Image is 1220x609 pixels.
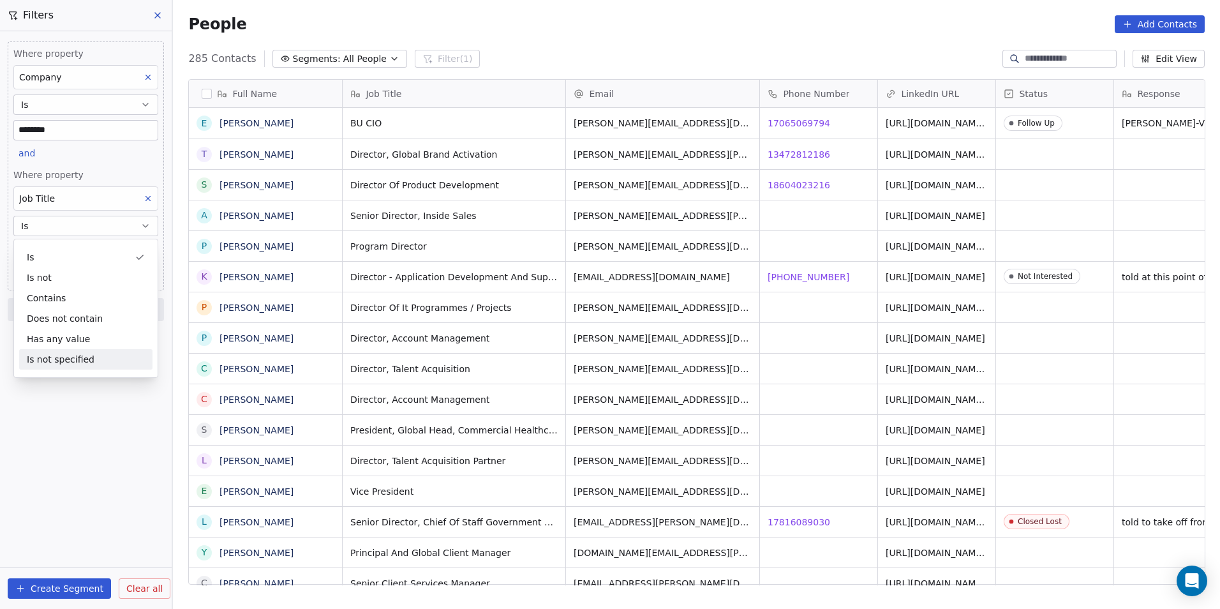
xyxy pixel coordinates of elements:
[219,548,294,558] a: [PERSON_NAME]
[219,425,294,435] a: [PERSON_NAME]
[886,180,1059,190] a: [URL][DOMAIN_NAME][PERSON_NAME]
[1177,566,1207,596] div: Open Intercom Messenger
[768,179,830,192] span: 18604023216
[350,577,558,590] span: Senior Client Services Manager
[19,329,152,349] div: Has any value
[19,288,152,308] div: Contains
[188,51,256,66] span: 285 Contacts
[1018,119,1055,128] div: Follow Up
[574,332,752,345] span: [PERSON_NAME][EMAIL_ADDRESS][DOMAIN_NAME]
[589,87,614,100] span: Email
[350,179,558,192] span: Director Of Product Development
[574,117,752,130] span: [PERSON_NAME][EMAIL_ADDRESS][DOMAIN_NAME]
[886,303,1059,313] a: [URL][DOMAIN_NAME][PERSON_NAME]
[886,395,1059,405] a: [URL][DOMAIN_NAME][PERSON_NAME]
[202,270,207,283] div: K
[886,149,1059,160] a: [URL][DOMAIN_NAME][PERSON_NAME]
[202,485,207,498] div: E
[574,148,752,161] span: [PERSON_NAME][EMAIL_ADDRESS][PERSON_NAME][DOMAIN_NAME]
[574,240,752,253] span: [PERSON_NAME][EMAIL_ADDRESS][DOMAIN_NAME]
[14,247,158,370] div: Suggestions
[19,308,152,329] div: Does not contain
[202,147,207,161] div: T
[996,80,1113,107] div: Status
[219,118,294,128] a: [PERSON_NAME]
[886,425,985,435] a: [URL][DOMAIN_NAME]
[574,485,752,498] span: [PERSON_NAME][EMAIL_ADDRESS][DOMAIN_NAME]
[886,578,1059,589] a: [URL][DOMAIN_NAME][PERSON_NAME]
[219,303,294,313] a: [PERSON_NAME]
[202,546,207,559] div: Y
[415,50,480,68] button: Filter(1)
[202,576,208,590] div: C
[202,423,207,437] div: S
[574,301,752,314] span: [PERSON_NAME][EMAIL_ADDRESS][DOMAIN_NAME]
[1133,50,1205,68] button: Edit View
[219,486,294,497] a: [PERSON_NAME]
[219,241,294,252] a: [PERSON_NAME]
[19,349,152,370] div: Is not specified
[343,80,565,107] div: Job Title
[574,271,752,283] span: [EMAIL_ADDRESS][DOMAIN_NAME]
[350,363,558,375] span: Director, Talent Acquisition
[219,517,294,527] a: [PERSON_NAME]
[202,209,208,222] div: A
[219,149,294,160] a: [PERSON_NAME]
[219,211,294,221] a: [PERSON_NAME]
[574,179,752,192] span: [PERSON_NAME][EMAIL_ADDRESS][DOMAIN_NAME]
[202,117,207,130] div: E
[202,239,207,253] div: P
[574,424,752,437] span: [PERSON_NAME][EMAIL_ADDRESS][DOMAIN_NAME]
[783,87,849,100] span: Phone Number
[189,80,342,107] div: Full Name
[202,362,208,375] div: C
[202,515,207,529] div: L
[574,209,752,222] span: [PERSON_NAME][EMAIL_ADDRESS][PERSON_NAME][DOMAIN_NAME]
[350,393,558,406] span: Director, Account Management
[886,333,985,343] a: [URL][DOMAIN_NAME]
[768,117,830,130] span: 17065069794
[574,393,752,406] span: [PERSON_NAME][EMAIL_ADDRESS][DOMAIN_NAME]
[878,80,995,107] div: LinkedIn URL
[350,240,558,253] span: Program Director
[1137,87,1180,100] span: Response
[202,301,207,314] div: P
[350,546,558,559] span: Principal And Global Client Manager
[886,241,1059,252] a: [URL][DOMAIN_NAME][PERSON_NAME]
[219,180,294,190] a: [PERSON_NAME]
[574,546,752,559] span: [DOMAIN_NAME][EMAIL_ADDRESS][PERSON_NAME][DOMAIN_NAME]
[886,272,985,282] a: [URL][DOMAIN_NAME]
[886,456,985,466] a: [URL][DOMAIN_NAME]
[219,578,294,589] a: [PERSON_NAME]
[219,364,294,374] a: [PERSON_NAME]
[1018,272,1073,281] div: Not Interested
[886,548,1059,558] a: [URL][DOMAIN_NAME][PERSON_NAME]
[202,331,207,345] div: P
[19,267,152,288] div: Is not
[366,87,401,100] span: Job Title
[202,393,208,406] div: C
[760,80,877,107] div: Phone Number
[350,209,558,222] span: Senior Director, Inside Sales
[1115,15,1205,33] button: Add Contacts
[19,247,152,267] div: Is
[566,80,759,107] div: Email
[350,485,558,498] span: Vice President
[886,211,985,221] a: [URL][DOMAIN_NAME]
[886,118,1059,128] a: [URL][DOMAIN_NAME][PERSON_NAME]
[768,516,830,529] span: 17816089030
[901,87,959,100] span: LinkedIn URL
[350,332,558,345] span: Director, Account Management
[202,178,207,192] div: S
[574,363,752,375] span: [PERSON_NAME][EMAIL_ADDRESS][DOMAIN_NAME]
[574,516,752,529] span: [EMAIL_ADDRESS][PERSON_NAME][DOMAIN_NAME]
[219,272,294,282] a: [PERSON_NAME]
[188,15,246,34] span: People
[219,333,294,343] a: [PERSON_NAME]
[350,148,558,161] span: Director, Global Brand Activation
[886,517,1059,527] a: [URL][DOMAIN_NAME][PERSON_NAME]
[768,148,830,161] span: 13472812186
[768,271,849,283] span: [PHONE_NUMBER]
[350,455,558,467] span: Director, Talent Acquisition Partner
[350,516,558,529] span: Senior Director, Chief Of Staff Government Solutions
